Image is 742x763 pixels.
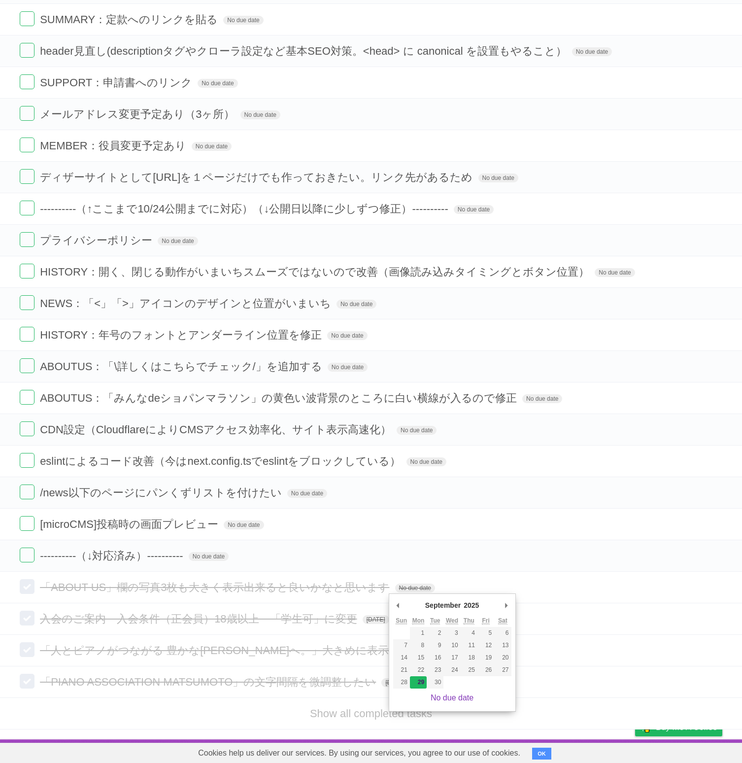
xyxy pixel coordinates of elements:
[504,742,525,761] a: About
[40,392,519,404] span: ABOUTUS：「みんなdeショパンマラソン」の黄色い波背景のところに白い横線が入るので修正
[572,47,612,56] span: No due date
[427,652,443,664] button: 16
[477,652,494,664] button: 19
[224,520,264,529] span: No due date
[532,748,551,760] button: OK
[595,268,635,277] span: No due date
[40,581,392,593] span: 「ABOUT US」欄の写真3枚も大きく表示出来ると良いかなと思います
[328,363,368,372] span: No due date
[393,639,410,652] button: 7
[40,360,325,373] span: ABOUTUS：「\詳しくはこちらでチェック/」を追加する
[410,664,427,676] button: 22
[443,652,460,664] button: 17
[430,617,440,624] abbr: Tuesday
[20,295,34,310] label: Done
[498,617,507,624] abbr: Saturday
[427,664,443,676] button: 23
[454,205,494,214] span: No due date
[589,742,610,761] a: Terms
[40,676,378,688] span: 「PIANO ASSOCIATION MATSUMOTO」の文字間隔を微調整したい
[461,639,477,652] button: 11
[20,516,34,531] label: Done
[40,518,221,530] span: [microCMS]投稿時の画面プレビュー
[446,617,458,624] abbr: Wednesday
[158,237,198,245] span: No due date
[240,110,280,119] span: No due date
[395,584,435,592] span: No due date
[40,455,403,467] span: eslintによるコード改善（今はnext.config.tsでeslintをブロックしている）
[40,266,592,278] span: HISTORY：開く、閉じる動作がいまいちスムーズではないので改善（画像読み込みタイミングとボタン位置）
[40,171,475,183] span: ディザーサイトとして[URL]を１ページだけでも作っておきたい。リンク先があるため
[410,639,427,652] button: 8
[189,552,229,561] span: No due date
[40,550,186,562] span: ----------（↓対応済み）----------
[477,627,494,639] button: 5
[397,426,437,435] span: No due date
[393,676,410,689] button: 28
[461,652,477,664] button: 18
[656,719,717,736] span: Buy me a coffee
[412,617,425,624] abbr: Monday
[477,639,494,652] button: 12
[40,613,359,625] span: 入会のご案内 入会条件（正会員）18歳以上 「学生可」に変更
[20,390,34,405] label: Done
[461,627,477,639] button: 4
[20,327,34,342] label: Done
[40,203,451,215] span: ----------（↑ここまで10/24公開までに対応）（↓公開日以降に少しずつ修正）----------
[396,617,407,624] abbr: Sunday
[20,611,34,625] label: Done
[40,139,189,152] span: MEMBER：役員変更予定あり
[20,232,34,247] label: Done
[410,627,427,639] button: 1
[494,664,511,676] button: 27
[40,329,324,341] span: HISTORY：年号のフォントとアンダーライン位置を修正
[20,74,34,89] label: Done
[427,676,443,689] button: 30
[40,234,155,246] span: プライバシーポリシー
[427,627,443,639] button: 2
[393,664,410,676] button: 21
[20,421,34,436] label: Done
[40,486,284,499] span: /news以下のページにパンくずリストを付けたい
[40,108,237,120] span: メールアドレス変更予定あり（3ヶ所）
[20,106,34,121] label: Done
[494,652,511,664] button: 20
[20,43,34,58] label: Done
[478,173,518,182] span: No due date
[363,615,389,624] span: [DATE]
[522,394,562,403] span: No due date
[20,485,34,499] label: Done
[393,598,403,613] button: Previous Month
[477,664,494,676] button: 26
[494,639,511,652] button: 13
[20,358,34,373] label: Done
[461,664,477,676] button: 25
[20,674,34,689] label: Done
[40,423,394,436] span: CDN設定（CloudflareによりCMSアクセス効率化、サイト表示高速化）
[20,264,34,278] label: Done
[622,742,648,761] a: Privacy
[20,548,34,562] label: Done
[20,138,34,152] label: Done
[410,652,427,664] button: 15
[537,742,576,761] a: Developers
[443,627,460,639] button: 3
[427,639,443,652] button: 9
[443,664,460,676] button: 24
[192,142,232,151] span: No due date
[431,694,473,702] a: No due date
[502,598,511,613] button: Next Month
[310,707,432,720] a: Show all completed tasks
[188,743,530,763] span: Cookies help us deliver our services. By using our services, you agree to our use of cookies.
[660,742,722,761] a: Suggest a feature
[20,642,34,657] label: Done
[40,13,220,26] span: SUMMARY：定款へのリンクを貼る
[40,76,195,89] span: SUPPORT：申請書へのリンク
[20,453,34,468] label: Done
[337,300,376,309] span: No due date
[462,598,480,613] div: 2025
[393,652,410,664] button: 14
[20,201,34,215] label: Done
[424,598,462,613] div: September
[20,579,34,594] label: Done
